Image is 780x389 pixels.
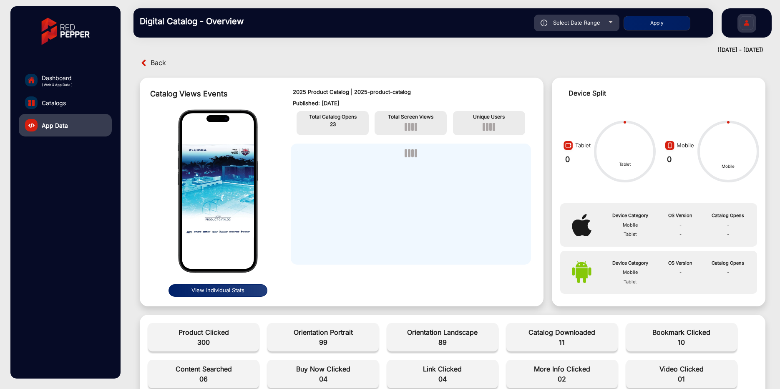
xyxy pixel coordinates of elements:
img: mobile-frame.png [152,108,284,275]
p: Unique Users [455,113,523,121]
p: Total Screen Views [377,113,445,121]
img: vmg-logo [35,10,96,52]
span: Tablet [575,142,591,149]
td: - [701,268,755,277]
span: 01 [630,374,733,384]
span: Orientation Landscape [391,327,494,337]
button: Apply [624,16,690,30]
span: Content Searched [152,364,255,374]
a: Catalogs [19,91,112,114]
a: Dashboard( Web & App Data ) [19,69,112,91]
span: Catalog Downloaded [511,327,613,337]
span: Bookmark Clicked [630,327,733,337]
span: 11 [511,337,613,347]
span: More Info Clicked [511,364,613,374]
div: ([DATE] - [DATE]) [125,46,763,54]
a: App Data [19,114,112,136]
span: Catalogs [42,99,66,107]
div: 0 [663,154,694,165]
span: Link Clicked [391,364,494,374]
th: Device Category [601,258,660,268]
td: - [701,230,755,239]
span: 300 [152,337,255,347]
span: Mobile [677,142,694,149]
th: Device Category [601,211,660,220]
img: home [28,76,35,84]
p: Total Catalog Opens [299,113,367,121]
td: Tablet [601,230,660,239]
span: 99 [272,337,374,347]
td: - [660,220,701,230]
td: - [660,277,701,287]
td: - [701,220,755,230]
img: icon [541,20,548,26]
div: Catalog Views Events [150,88,276,99]
span: 04 [391,374,494,384]
span: Select Date Range [553,19,600,26]
td: - [660,268,701,277]
td: Mobile [601,268,660,277]
span: Dashboard [42,73,73,82]
th: Catalog Opens [701,258,755,268]
td: - [660,230,701,239]
h3: Digital Catalog - Overview [140,16,257,26]
span: Back [151,56,166,69]
th: OS Version [660,258,701,268]
span: Video Clicked [630,364,733,374]
span: Buy Now Clicked [272,364,374,374]
td: - [701,277,755,287]
img: back arrow [140,58,148,67]
img: Sign%20Up.svg [738,10,755,39]
span: ( Web & App Data ) [42,82,73,87]
div: 0 [561,154,591,165]
span: Orientation Portrait [272,327,374,337]
th: OS Version [660,211,701,220]
div: Device Split [569,88,774,98]
button: View Individual Stats [169,284,267,297]
th: Catalog Opens [701,211,755,220]
td: Mobile [601,220,660,230]
span: 23 [330,121,336,127]
img: catalog [28,122,35,129]
img: catalog [28,100,35,106]
span: 04 [272,374,374,384]
td: Tablet [601,277,660,287]
span: 06 [152,374,255,384]
span: 10 [630,337,733,347]
span: 02 [511,374,613,384]
div: Tablet [593,161,657,167]
p: Published: [DATE] [293,99,529,108]
span: App Data [42,121,68,130]
span: 89 [391,337,494,347]
span: Product Clicked [152,327,255,337]
div: Mobile [697,163,760,169]
img: img [182,144,254,238]
p: 2025 Product Catalog | 2025-product-catalog [293,88,529,96]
